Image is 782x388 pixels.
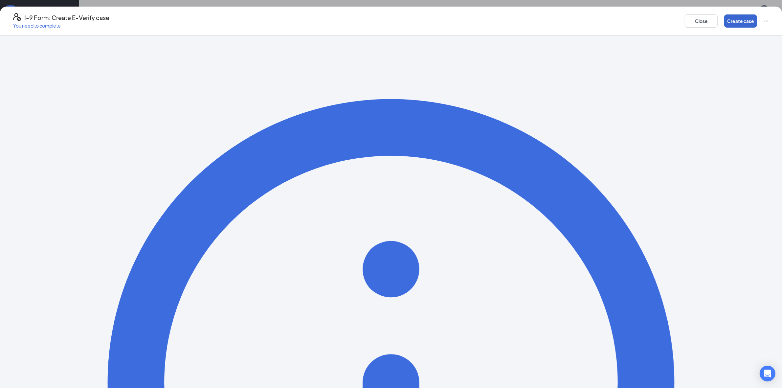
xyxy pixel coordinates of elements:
svg: Ellipses [764,18,769,24]
p: You need to complete [13,22,109,29]
div: Open Intercom Messenger [760,366,775,381]
button: Create case [724,14,757,28]
svg: FormI9EVerifyIcon [13,13,21,21]
button: Close [685,14,718,28]
h4: I-9 Form: Create E-Verify case [24,13,109,22]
